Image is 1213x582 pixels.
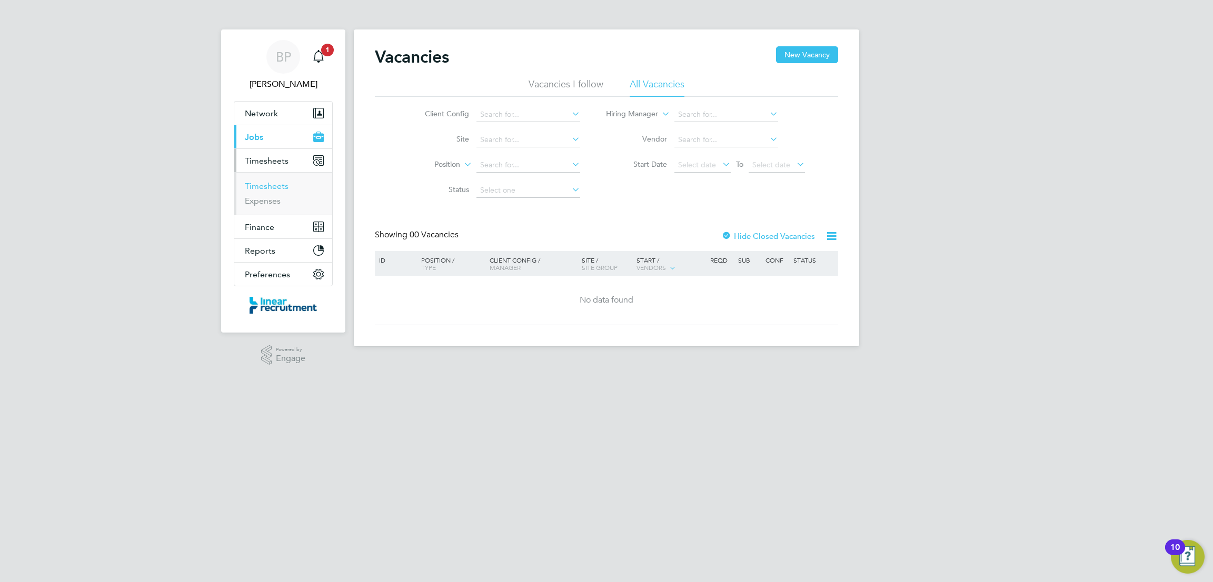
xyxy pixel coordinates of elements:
span: 00 Vacancies [410,229,459,240]
a: Go to home page [234,297,333,314]
label: Vendor [606,134,667,144]
span: Reports [245,246,275,256]
li: Vacancies I follow [529,78,603,97]
a: Powered byEngage [261,345,306,365]
span: Type [421,263,436,272]
button: Timesheets [234,149,332,172]
span: Jobs [245,132,263,142]
label: Hide Closed Vacancies [721,231,815,241]
div: Start / [634,251,708,277]
span: Select date [678,160,716,169]
input: Search for... [476,158,580,173]
a: Expenses [245,196,281,206]
div: Timesheets [234,172,332,215]
span: Powered by [276,345,305,354]
input: Select one [476,183,580,198]
input: Search for... [674,133,778,147]
div: No data found [376,295,837,306]
li: All Vacancies [630,78,684,97]
button: Jobs [234,125,332,148]
a: 1 [308,40,329,74]
div: ID [376,251,413,269]
span: Network [245,108,278,118]
button: New Vacancy [776,46,838,63]
span: BP [276,50,291,64]
button: Reports [234,239,332,262]
input: Search for... [476,133,580,147]
button: Finance [234,215,332,238]
span: Vendors [637,263,666,272]
label: Status [409,185,469,194]
h2: Vacancies [375,46,449,67]
button: Network [234,102,332,125]
label: Site [409,134,469,144]
span: To [733,157,747,171]
a: Timesheets [245,181,289,191]
div: 10 [1170,547,1180,561]
div: Reqd [708,251,735,269]
span: Manager [490,263,521,272]
span: Engage [276,354,305,363]
button: Open Resource Center, 10 new notifications [1171,540,1205,574]
div: Site / [579,251,634,276]
button: Preferences [234,263,332,286]
span: 1 [321,44,334,56]
span: Timesheets [245,156,289,166]
span: Site Group [582,263,618,272]
div: Status [791,251,837,269]
div: Conf [763,251,790,269]
input: Search for... [674,107,778,122]
span: Preferences [245,269,290,279]
div: Client Config / [487,251,579,276]
div: Showing [375,229,461,240]
span: Select date [752,160,790,169]
input: Search for... [476,107,580,122]
div: Sub [735,251,763,269]
div: Position / [413,251,487,276]
span: Bethan Parr [234,78,333,91]
nav: Main navigation [221,29,345,333]
label: Hiring Manager [598,109,658,119]
img: linearrecruitment-logo-retina.png [250,297,317,314]
label: Start Date [606,159,667,169]
label: Client Config [409,109,469,118]
span: Finance [245,222,274,232]
label: Position [400,159,460,170]
a: BP[PERSON_NAME] [234,40,333,91]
